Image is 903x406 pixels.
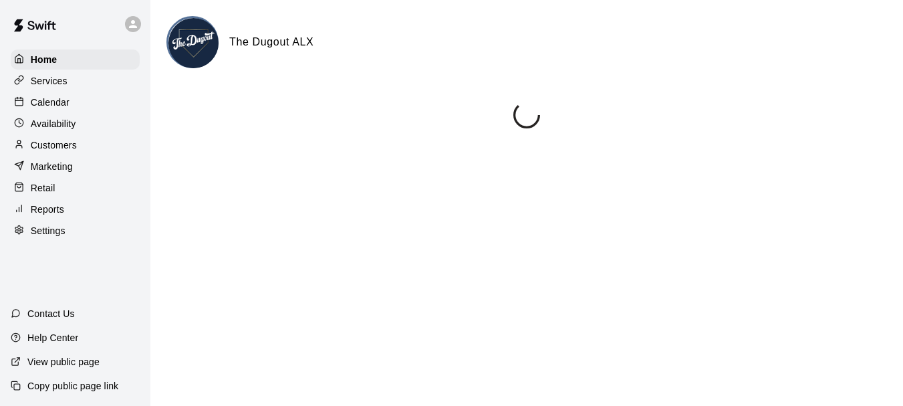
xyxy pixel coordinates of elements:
[31,74,68,88] p: Services
[31,53,57,66] p: Home
[11,221,140,241] a: Settings
[11,71,140,91] a: Services
[11,157,140,177] a: Marketing
[11,49,140,70] a: Home
[31,224,66,237] p: Settings
[31,138,77,152] p: Customers
[27,307,75,320] p: Contact Us
[31,96,70,109] p: Calendar
[27,331,78,344] p: Help Center
[168,18,219,68] img: The Dugout ALX logo
[31,203,64,216] p: Reports
[11,92,140,112] a: Calendar
[11,199,140,219] a: Reports
[11,178,140,198] a: Retail
[27,379,118,393] p: Copy public page link
[31,160,73,173] p: Marketing
[11,114,140,134] a: Availability
[27,355,100,369] p: View public page
[31,117,76,130] p: Availability
[11,135,140,155] a: Customers
[31,181,55,195] p: Retail
[229,33,313,51] h6: The Dugout ALX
